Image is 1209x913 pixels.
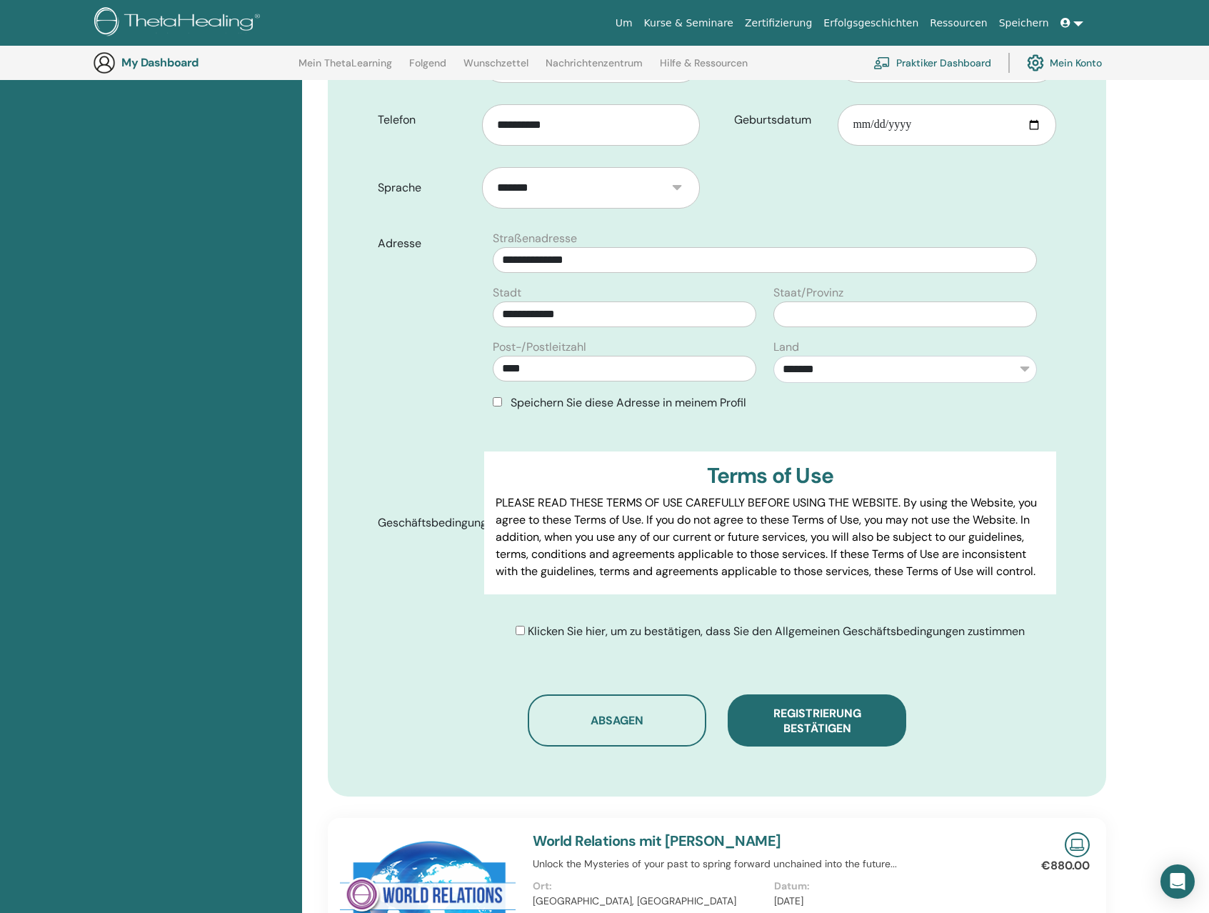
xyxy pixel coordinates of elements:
[367,230,483,257] label: Adresse
[638,10,739,36] a: Kurse & Seminare
[94,7,265,39] img: logo.png
[773,284,843,301] label: Staat/Provinz
[533,832,781,850] a: World Relations mit [PERSON_NAME]
[591,713,643,728] span: Absagen
[924,10,993,36] a: Ressourcen
[774,879,1007,894] p: Datum:
[367,509,483,537] label: Geschäftsbedingungen
[409,57,446,80] a: Folgend
[728,694,906,747] button: Registrierung bestätigen
[493,339,586,356] label: Post-/Postleitzahl
[463,57,528,80] a: Wunschzettel
[774,894,1007,909] p: [DATE]
[367,106,481,134] label: Telefon
[493,230,577,247] label: Straßenadresse
[121,56,264,69] h3: My Dashboard
[873,56,891,69] img: chalkboard-teacher.svg
[493,284,521,301] label: Stadt
[496,494,1045,580] p: PLEASE READ THESE TERMS OF USE CAREFULLY BEFORE USING THE WEBSITE. By using the Website, you agre...
[660,57,748,80] a: Hilfe & Ressourcen
[773,706,861,736] span: Registrierung bestätigen
[1027,51,1044,75] img: cog.svg
[610,10,638,36] a: Um
[533,879,766,894] p: Ort:
[873,47,991,79] a: Praktiker Dashboard
[1041,857,1090,874] p: €880.00
[533,857,1015,872] p: Unlock the Mysteries of your past to spring forward unchained into the future...
[1160,864,1195,899] div: Open Intercom Messenger
[773,339,799,356] label: Land
[528,694,706,747] button: Absagen
[533,894,766,909] p: [GEOGRAPHIC_DATA], [GEOGRAPHIC_DATA]
[1027,47,1102,79] a: Mein Konto
[546,57,643,80] a: Nachrichtenzentrum
[993,10,1055,36] a: Speichern
[528,624,1025,639] span: Klicken Sie hier, um zu bestätigen, dass Sie den Allgemeinen Geschäftsbedingungen zustimmen
[299,57,392,80] a: Mein ThetaLearning
[367,174,481,201] label: Sprache
[496,592,1045,814] p: Lor IpsumDolorsi.ame Cons adipisci elits do eiusm tem incid, utl etdol, magnaali eni adminimve qu...
[93,51,116,74] img: generic-user-icon.jpg
[739,10,818,36] a: Zertifizierung
[818,10,924,36] a: Erfolgsgeschichten
[1065,832,1090,857] img: Live Online Seminar
[511,395,746,410] span: Speichern Sie diese Adresse in meinem Profil
[496,463,1045,489] h3: Terms of Use
[723,106,838,134] label: Geburtsdatum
